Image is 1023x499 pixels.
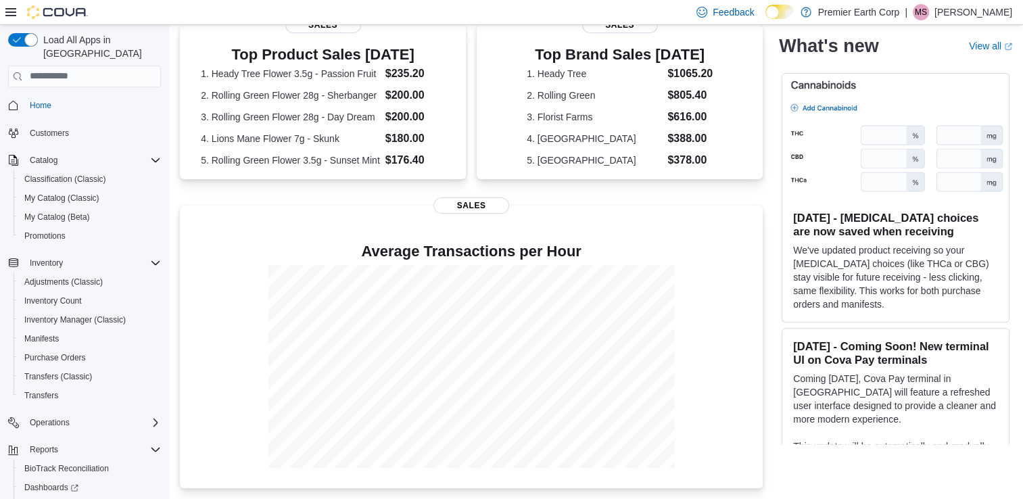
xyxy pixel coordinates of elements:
[24,125,74,141] a: Customers
[201,153,380,167] dt: 5. Rolling Green Flower 3.5g - Sunset Mint
[201,67,380,80] dt: 1. Heady Tree Flower 3.5g - Passion Fruit
[19,190,161,206] span: My Catalog (Classic)
[19,274,108,290] a: Adjustments (Classic)
[385,66,445,82] dd: $235.20
[30,417,70,428] span: Operations
[191,243,752,260] h4: Average Transactions per Hour
[24,482,78,493] span: Dashboards
[19,387,161,404] span: Transfers
[713,5,754,19] span: Feedback
[24,255,161,271] span: Inventory
[24,414,161,431] span: Operations
[14,291,166,310] button: Inventory Count
[14,170,166,189] button: Classification (Classic)
[527,110,662,124] dt: 3. Florist Farms
[969,41,1012,51] a: View allExternal link
[24,442,64,458] button: Reports
[24,152,63,168] button: Catalog
[19,369,161,385] span: Transfers (Classic)
[24,255,68,271] button: Inventory
[24,314,126,325] span: Inventory Manager (Classic)
[24,390,58,401] span: Transfers
[19,479,161,496] span: Dashboards
[19,460,161,477] span: BioTrack Reconciliation
[201,110,380,124] dt: 3. Rolling Green Flower 28g - Day Dream
[667,130,713,147] dd: $388.00
[905,4,907,20] p: |
[19,460,114,477] a: BioTrack Reconciliation
[667,66,713,82] dd: $1065.20
[793,339,998,366] h3: [DATE] - Coming Soon! New terminal UI on Cova Pay terminals
[14,189,166,208] button: My Catalog (Classic)
[38,33,161,60] span: Load All Apps in [GEOGRAPHIC_DATA]
[24,277,103,287] span: Adjustments (Classic)
[19,274,161,290] span: Adjustments (Classic)
[19,228,71,244] a: Promotions
[24,442,161,458] span: Reports
[19,171,112,187] a: Classification (Classic)
[19,209,161,225] span: My Catalog (Beta)
[934,4,1012,20] p: [PERSON_NAME]
[285,17,361,33] span: Sales
[24,97,57,114] a: Home
[14,367,166,386] button: Transfers (Classic)
[527,67,662,80] dt: 1. Heady Tree
[30,100,51,111] span: Home
[433,197,509,214] span: Sales
[24,124,161,141] span: Customers
[14,478,166,497] a: Dashboards
[24,193,99,204] span: My Catalog (Classic)
[19,209,95,225] a: My Catalog (Beta)
[915,4,927,20] span: MS
[667,152,713,168] dd: $378.00
[765,19,766,20] span: Dark Mode
[30,155,57,166] span: Catalog
[24,231,66,241] span: Promotions
[385,130,445,147] dd: $180.00
[19,228,161,244] span: Promotions
[19,350,91,366] a: Purchase Orders
[14,329,166,348] button: Manifests
[3,95,166,115] button: Home
[19,350,161,366] span: Purchase Orders
[19,171,161,187] span: Classification (Classic)
[14,310,166,329] button: Inventory Manager (Classic)
[3,413,166,432] button: Operations
[527,132,662,145] dt: 4. [GEOGRAPHIC_DATA]
[3,123,166,143] button: Customers
[1004,43,1012,51] svg: External link
[30,258,63,268] span: Inventory
[793,372,998,426] p: Coming [DATE], Cova Pay terminal in [GEOGRAPHIC_DATA] will feature a refreshed user interface des...
[24,352,86,363] span: Purchase Orders
[19,312,131,328] a: Inventory Manager (Classic)
[582,17,658,33] span: Sales
[3,151,166,170] button: Catalog
[19,293,87,309] a: Inventory Count
[24,174,106,185] span: Classification (Classic)
[14,227,166,245] button: Promotions
[385,87,445,103] dd: $200.00
[201,47,445,63] h3: Top Product Sales [DATE]
[779,35,878,57] h2: What's new
[14,386,166,405] button: Transfers
[14,348,166,367] button: Purchase Orders
[24,295,82,306] span: Inventory Count
[24,463,109,474] span: BioTrack Reconciliation
[24,333,59,344] span: Manifests
[30,444,58,455] span: Reports
[527,47,713,63] h3: Top Brand Sales [DATE]
[24,371,92,382] span: Transfers (Classic)
[24,414,75,431] button: Operations
[27,5,88,19] img: Cova
[24,97,161,114] span: Home
[14,208,166,227] button: My Catalog (Beta)
[30,128,69,139] span: Customers
[793,211,998,238] h3: [DATE] - [MEDICAL_DATA] choices are now saved when receiving
[19,387,64,404] a: Transfers
[19,190,105,206] a: My Catalog (Classic)
[19,331,161,347] span: Manifests
[19,312,161,328] span: Inventory Manager (Classic)
[667,87,713,103] dd: $805.40
[19,293,161,309] span: Inventory Count
[24,152,161,168] span: Catalog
